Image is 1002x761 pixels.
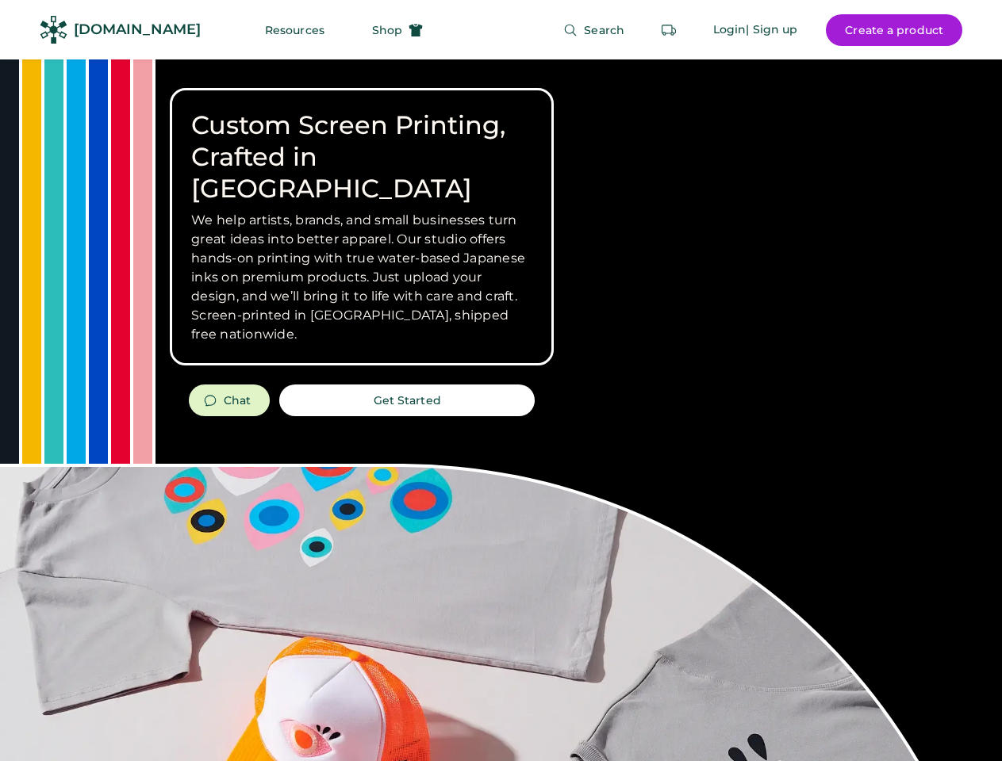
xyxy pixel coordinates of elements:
[279,384,535,416] button: Get Started
[372,25,402,36] span: Shop
[246,14,344,46] button: Resources
[191,211,532,344] h3: We help artists, brands, and small businesses turn great ideas into better apparel. Our studio of...
[353,14,442,46] button: Shop
[653,14,685,46] button: Retrieve an order
[40,16,67,44] img: Rendered Logo - Screens
[713,22,747,38] div: Login
[191,109,532,205] h1: Custom Screen Printing, Crafted in [GEOGRAPHIC_DATA]
[544,14,643,46] button: Search
[74,20,201,40] div: [DOMAIN_NAME]
[584,25,624,36] span: Search
[746,22,797,38] div: | Sign up
[189,384,270,416] button: Chat
[826,14,962,46] button: Create a product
